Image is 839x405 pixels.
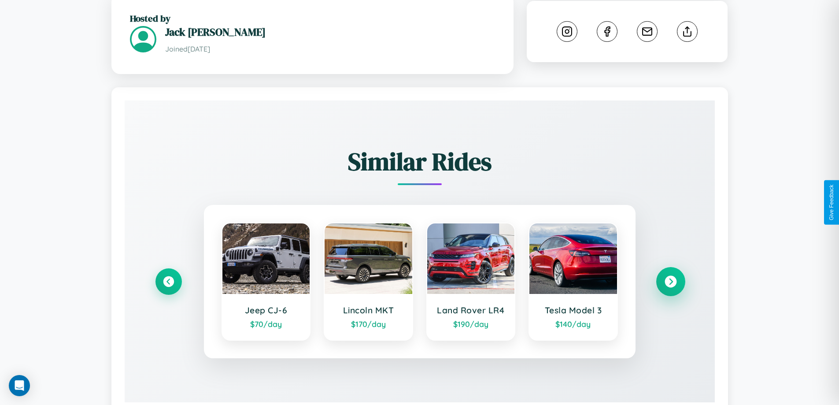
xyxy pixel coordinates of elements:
a: Tesla Model 3$140/day [529,223,618,341]
div: $ 70 /day [231,319,301,329]
div: Open Intercom Messenger [9,375,30,396]
h2: Hosted by [130,12,495,25]
h3: Tesla Model 3 [538,305,608,316]
h3: Land Rover LR4 [436,305,506,316]
a: Lincoln MKT$170/day [324,223,413,341]
p: Joined [DATE] [165,43,495,56]
div: $ 190 /day [436,319,506,329]
a: Land Rover LR4$190/day [426,223,516,341]
h2: Similar Rides [155,145,684,178]
div: $ 140 /day [538,319,608,329]
div: Give Feedback [828,185,835,220]
h3: Jeep CJ-6 [231,305,301,316]
div: $ 170 /day [333,319,403,329]
h3: Lincoln MKT [333,305,403,316]
h3: Jack [PERSON_NAME] [165,25,495,39]
a: Jeep CJ-6$70/day [222,223,311,341]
